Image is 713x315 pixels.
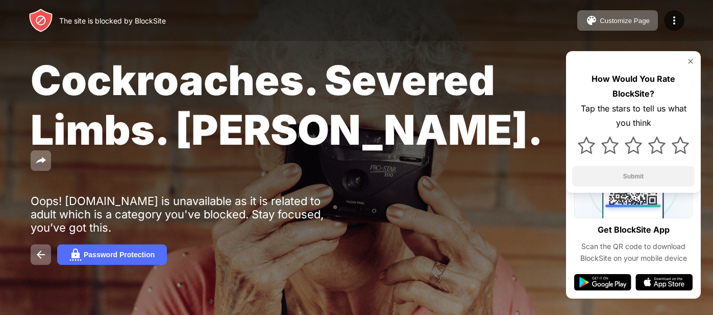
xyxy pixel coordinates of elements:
[59,16,166,25] div: The site is blocked by BlockSite
[600,17,650,25] div: Customize Page
[35,249,47,261] img: back.svg
[31,55,543,154] span: Cockroaches. Severed Limbs. [PERSON_NAME].
[572,72,695,101] div: How Would You Rate BlockSite?
[29,8,53,33] img: header-logo.svg
[686,57,695,65] img: rate-us-close.svg
[578,137,595,154] img: star.svg
[57,244,167,265] button: Password Protection
[585,14,598,27] img: pallet.svg
[69,249,82,261] img: password.svg
[672,137,689,154] img: star.svg
[35,154,47,167] img: share.svg
[577,10,658,31] button: Customize Page
[84,251,155,259] div: Password Protection
[572,101,695,131] div: Tap the stars to tell us what you think
[31,194,346,234] div: Oops! [DOMAIN_NAME] is unavailable as it is related to adult which is a category you've blocked. ...
[601,137,619,154] img: star.svg
[648,137,666,154] img: star.svg
[625,137,642,154] img: star.svg
[668,14,680,27] img: menu-icon.svg
[572,166,695,187] button: Submit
